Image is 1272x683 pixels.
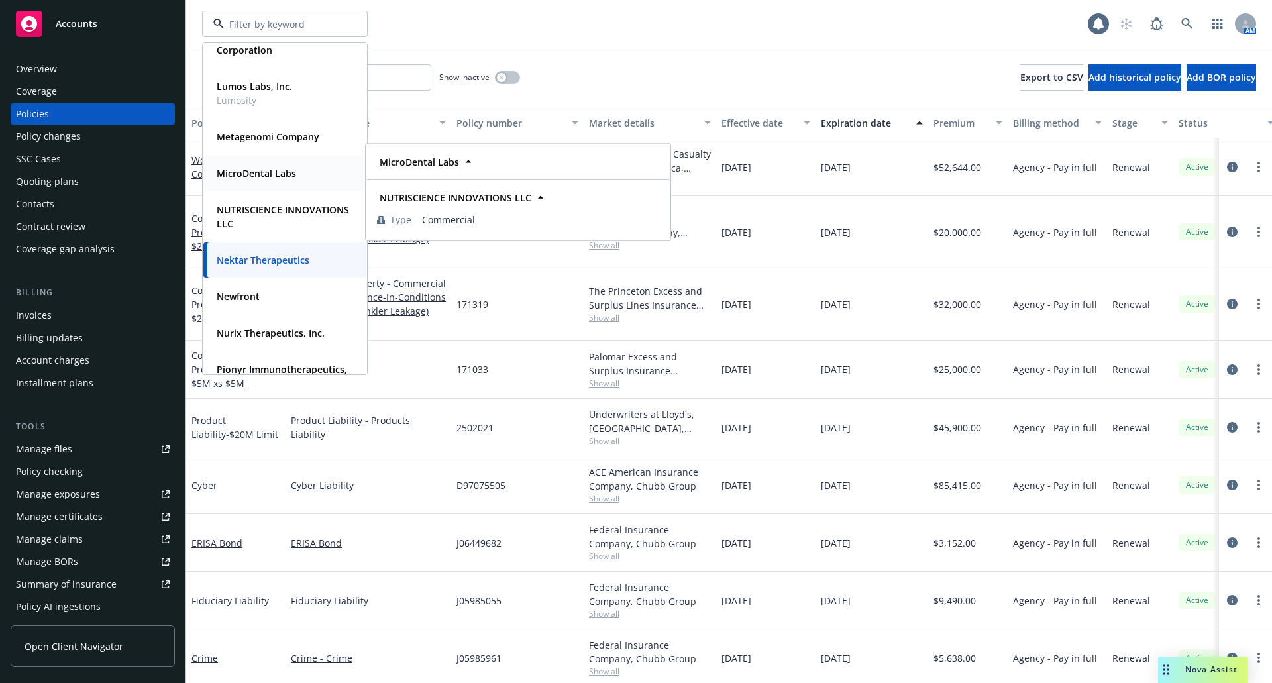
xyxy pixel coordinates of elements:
a: Switch app [1204,11,1231,37]
span: Active [1184,364,1210,376]
span: Export to CSV [1020,71,1083,83]
a: Product Liability [191,414,278,441]
a: Commercial Property - Commercial Property - Difference-In-Conditions (Earthquake Sprinkler Leakag... [291,276,446,332]
a: Crime [191,652,218,664]
span: Agency - Pay in full [1013,421,1097,435]
span: Agency - Pay in full [1013,362,1097,376]
span: D97075505 [456,478,505,492]
span: Renewal [1112,362,1150,376]
strong: MicroDental Labs [380,156,459,168]
a: more [1251,362,1267,378]
span: Agency - Pay in full [1013,478,1097,492]
a: circleInformation [1224,592,1240,608]
span: Renewal [1112,651,1150,665]
span: Show all [589,378,711,389]
div: Overview [16,58,57,79]
div: Federal Insurance Company, Chubb Group [589,580,711,608]
a: Contract review [11,216,175,237]
div: Policy AI ingestions [16,596,101,617]
a: circleInformation [1224,419,1240,435]
a: Commercial Property [191,284,268,325]
a: Coverage gap analysis [11,238,175,260]
strong: NUTRISCIENCE INNOVATIONS LLC [217,203,349,230]
span: Active [1184,537,1210,549]
div: Manage files [16,439,72,460]
span: [DATE] [821,225,851,239]
a: more [1251,296,1267,312]
button: Policy number [451,107,584,138]
span: - Excess - $20M xs $30M [191,226,268,252]
a: Policy checking [11,461,175,482]
span: Renewal [1112,160,1150,174]
a: Quoting plans [11,171,175,192]
button: Policy details [186,107,286,138]
span: Show all [589,312,711,323]
span: $25,000.00 [933,362,981,376]
span: $45,900.00 [933,421,981,435]
strong: Lumos Labs, Inc. [217,80,292,93]
button: Add BOR policy [1187,64,1256,91]
span: $9,490.00 [933,594,976,607]
div: Policy number [456,116,564,130]
span: [DATE] [721,651,751,665]
a: Policies [11,103,175,125]
a: more [1251,477,1267,493]
button: Lines of coverage [286,107,451,138]
span: Active [1184,161,1210,173]
a: more [1251,419,1267,435]
span: Type [390,213,411,227]
span: Active [1184,479,1210,491]
strong: Nurix Therapeutics, Inc. [217,327,325,339]
a: circleInformation [1224,224,1240,240]
span: [DATE] [821,651,851,665]
a: Overview [11,58,175,79]
div: SSC Cases [16,148,61,170]
span: [DATE] [721,297,751,311]
span: J05985055 [456,594,502,607]
span: Active [1184,652,1210,664]
a: more [1251,224,1267,240]
div: Underwriters at Lloyd's, [GEOGRAPHIC_DATA], [PERSON_NAME] of London, CRC Group [589,407,711,435]
a: Cyber Liability [291,478,446,492]
span: Type [390,177,411,191]
div: Summary of insurance [16,574,117,595]
span: [DATE] [821,297,851,311]
span: [DATE] [821,478,851,492]
div: Market details [589,116,696,130]
div: Coverage [16,81,57,102]
strong: MicroDental Labs [217,167,296,180]
strong: Nektar Therapeutics [217,254,309,266]
span: 2502021 [456,421,494,435]
strong: Metagenomi Company [217,131,319,143]
a: Report a Bug [1143,11,1170,37]
span: [DATE] [821,421,851,435]
div: Manage claims [16,529,83,550]
div: Premium [933,116,988,130]
span: Accounts [56,19,97,29]
span: J05985961 [456,651,502,665]
a: Contacts [11,193,175,215]
span: - Excess - $20M xs $10M [191,298,268,325]
button: Premium [928,107,1008,138]
span: Commercial [422,177,659,191]
div: Manage exposures [16,484,100,505]
a: Policy changes [11,126,175,147]
a: ERISA Bond [291,536,446,550]
button: Add historical policy [1088,64,1181,91]
a: Manage exposures [11,484,175,505]
div: Manage certificates [16,506,103,527]
button: Billing method [1008,107,1107,138]
span: Add historical policy [1088,71,1181,83]
div: Expiration date [821,116,908,130]
span: Renewal [1112,478,1150,492]
a: Commercial Property [191,212,268,252]
span: Show all [589,608,711,619]
div: Account charges [16,350,89,371]
span: Show all [589,551,711,562]
div: ACE American Insurance Company, Chubb Group [589,465,711,493]
span: $85,415.00 [933,478,981,492]
span: Commercial [422,213,659,227]
button: Stage [1107,107,1173,138]
div: Billing method [1013,116,1087,130]
a: Excess [291,362,446,376]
